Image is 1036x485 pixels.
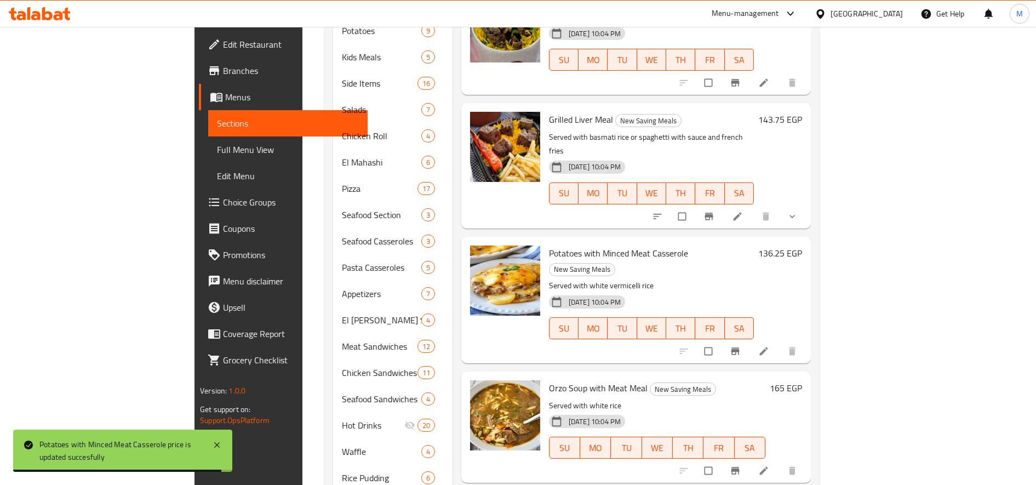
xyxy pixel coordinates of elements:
div: Salads [342,103,421,116]
span: Seafood Casseroles [342,235,421,248]
span: 7 [422,289,434,299]
span: 4 [422,131,434,141]
span: 11 [418,368,434,378]
button: TH [666,182,695,204]
div: Menu-management [712,7,779,20]
div: Kids Meals [342,50,421,64]
span: [DATE] 10:04 PM [564,162,625,172]
span: Full Menu View [217,143,359,156]
span: Select to update [672,206,695,227]
div: Hot Drinks [342,419,404,432]
div: El Mahashi [342,156,421,169]
div: Meat Sandwiches12 [333,333,453,360]
span: Grilled Liver Meal [549,111,613,128]
span: M [1016,8,1023,20]
span: WE [646,440,668,456]
button: Branch-specific-item [723,71,749,95]
a: Choice Groups [199,189,368,215]
span: 16 [418,78,434,89]
div: [GEOGRAPHIC_DATA] [831,8,903,20]
button: MO [579,317,608,339]
span: Chicken Sandwiches [342,366,417,379]
a: Edit menu item [732,211,745,222]
button: SU [549,49,579,71]
div: El [PERSON_NAME] Section4 [333,307,453,333]
button: SA [725,49,754,71]
span: New Saving Meals [616,115,681,127]
span: MO [583,52,603,68]
button: delete [780,71,806,95]
div: items [421,287,435,300]
button: FR [695,317,724,339]
span: New Saving Meals [650,383,716,396]
button: delete [780,339,806,363]
button: SA [725,317,754,339]
span: Edit Restaurant [223,38,359,51]
span: El [PERSON_NAME] Section [342,313,421,327]
div: items [417,340,435,353]
span: Sections [217,117,359,130]
span: [DATE] 10:04 PM [564,416,625,427]
span: Pizza [342,182,417,195]
div: items [421,156,435,169]
button: FR [695,49,724,71]
button: TH [673,437,703,459]
span: SA [729,321,749,336]
span: Edit Menu [217,169,359,182]
span: New Saving Meals [550,263,615,276]
span: 6 [422,473,434,483]
button: MO [579,182,608,204]
span: 3 [422,210,434,220]
div: items [421,235,435,248]
button: Branch-specific-item [697,204,723,229]
span: Pasta Casseroles [342,261,421,274]
span: Select to update [698,341,721,362]
span: MO [585,440,606,456]
a: Grocery Checklist [199,347,368,373]
div: Waffle4 [333,438,453,465]
span: 12 [418,341,434,352]
img: Orzo Soup with Meat Meal [470,380,540,450]
span: TH [677,440,699,456]
div: items [417,77,435,90]
span: Rice Pudding [342,471,421,484]
span: FR [700,185,720,201]
span: Choice Groups [223,196,359,209]
button: FR [695,182,724,204]
a: Support.OpsPlatform [200,413,270,427]
div: items [421,50,435,64]
a: Menu disclaimer [199,268,368,294]
a: Edit menu item [758,346,771,357]
span: TU [615,440,637,456]
span: SU [554,321,574,336]
span: Coverage Report [223,327,359,340]
span: SA [729,52,749,68]
span: WE [642,185,662,201]
span: Branches [223,64,359,77]
span: WE [642,52,662,68]
div: items [421,392,435,406]
button: TH [666,317,695,339]
button: delete [780,459,806,483]
span: Get support on: [200,402,250,416]
div: Side Items16 [333,70,453,96]
button: FR [703,437,734,459]
span: Potatoes with Minced Meat Casserole [549,245,688,261]
button: WE [637,317,666,339]
div: Seafood Section3 [333,202,453,228]
span: Orzo Soup with Meat Meal [549,380,648,396]
div: Hot Drinks20 [333,412,453,438]
span: 5 [422,263,434,273]
div: items [421,208,435,221]
span: 3 [422,236,434,247]
div: Potatoes with Minced Meat Casserole price is updated succesfully [39,438,202,463]
button: show more [780,204,806,229]
a: Edit Restaurant [199,31,368,58]
span: 6 [422,157,434,168]
span: FR [700,321,720,336]
button: SA [735,437,765,459]
span: Grocery Checklist [223,353,359,367]
a: Sections [208,110,368,136]
button: SU [549,182,579,204]
img: Potatoes with Minced Meat Casserole [470,246,540,316]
